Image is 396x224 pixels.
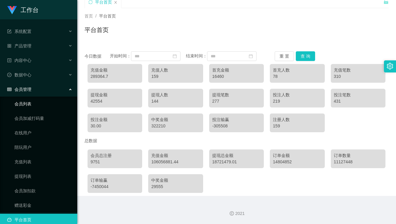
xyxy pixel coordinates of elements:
div: 提现笔数 [212,92,261,98]
div: 9751 [91,159,139,165]
i: 图标: copyright [230,211,234,216]
span: 会员管理 [7,87,31,92]
i: 图标: setting [387,63,393,69]
button: 查 询 [296,51,315,61]
i: 图标: calendar [173,54,177,58]
h1: 平台首页 [85,25,109,34]
div: -7450044 [91,184,139,190]
div: 29555 [151,184,200,190]
div: 首充金额 [212,67,261,73]
div: 310 [334,73,382,80]
a: 充值列表 [14,156,72,168]
i: 图标: close [114,1,117,4]
div: 投注金额 [91,117,139,123]
span: 内容中心 [7,58,31,63]
div: 159 [273,123,321,129]
span: 开始时间： [110,53,131,58]
span: 系统配置 [7,29,31,34]
div: 订单输赢 [91,177,139,184]
div: 219 [273,98,321,104]
span: 结束时间： [186,53,207,58]
a: 会员列表 [14,98,72,110]
div: 106056881.44 [151,159,200,165]
i: 图标: profile [7,58,11,62]
div: 277 [212,98,261,104]
div: -305508 [212,123,261,129]
div: 充值金额 [151,152,200,159]
span: / [95,14,97,18]
a: 工作台 [7,7,39,12]
div: 159 [151,73,200,80]
div: 订单金额 [273,152,321,159]
div: 中奖金额 [151,177,200,184]
div: 充值人数 [151,67,200,73]
div: 16460 [212,73,261,80]
span: 平台首页 [99,14,116,18]
div: 289364.7 [91,73,139,80]
div: 14804852 [273,159,321,165]
a: 提现列表 [14,170,72,182]
div: 18721479.01 [212,159,261,165]
div: 30.00 [91,123,139,129]
h1: 工作台 [21,0,39,20]
span: 数据中心 [7,72,31,77]
div: 42554 [91,98,139,104]
div: 提现总金额 [212,152,261,159]
div: 投注笔数 [334,92,382,98]
div: 144 [151,98,200,104]
div: 投注人数 [273,92,321,98]
span: 产品管理 [7,43,31,48]
i: 图标: table [7,87,11,91]
a: 会员加减打码量 [14,112,72,124]
div: 充值笔数 [334,67,382,73]
div: 会员总注册 [91,152,139,159]
img: logo.9652507e.png [7,6,17,14]
a: 在线用户 [14,127,72,139]
a: 陪玩用户 [14,141,72,153]
i: 图标: form [7,29,11,34]
span: 首页 [85,14,93,18]
div: 提现金额 [91,92,139,98]
div: 11127448 [334,159,382,165]
button: 重 置 [275,51,294,61]
i: 图标: appstore-o [7,44,11,48]
div: 提现人数 [151,92,200,98]
div: 注册人数 [273,117,321,123]
div: 431 [334,98,382,104]
div: 总数据 [85,135,389,146]
div: 今日数据 [85,53,110,59]
i: 图标: calendar [249,54,253,58]
a: 会员加扣款 [14,185,72,197]
div: 首充人数 [273,67,321,73]
i: 图标: check-circle-o [7,73,11,77]
div: 78 [273,73,321,80]
div: 充值金额 [91,67,139,73]
a: 赠送彩金 [14,199,72,211]
div: 2021 [82,210,391,217]
div: 322210 [151,123,200,129]
div: 订单数量 [334,152,382,159]
div: 投注输赢 [212,117,261,123]
div: 中奖金额 [151,117,200,123]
